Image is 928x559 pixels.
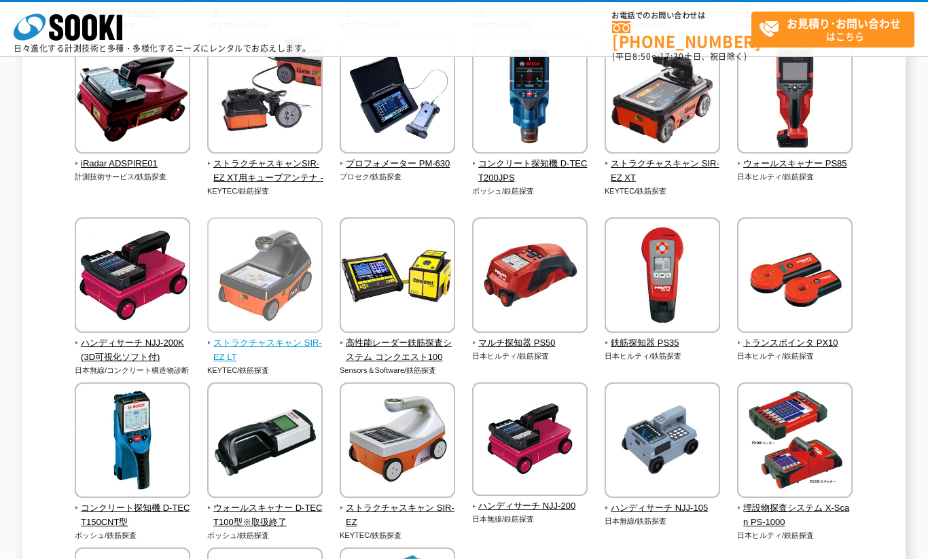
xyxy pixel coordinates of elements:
span: ストラクチャスキャン SIR-EZ LT [207,336,323,365]
p: ボッシュ/鉄筋探査 [472,185,588,197]
a: ストラクチャスキャン SIR-EZ [340,488,456,529]
span: プロフォメーター PM-630 [340,157,456,171]
img: ストラクチャスキャン SIR-EZ LT [207,217,323,336]
span: お電話でのお問い合わせは [612,12,751,20]
img: プロフォメーター PM-630 [340,38,455,157]
span: コンクリート探知機 D-TECT150CNT型 [75,501,191,530]
p: ボッシュ/鉄筋探査 [75,530,191,541]
a: ストラクチャスキャン SIR-EZ XT [605,144,721,185]
img: コンクリート探知機 D-TECT150CNT型 [75,382,190,501]
img: iRadar ADSPIRE01 [75,38,190,157]
img: 高性能レーダー鉄筋探査システム コンクエスト100 [340,217,455,336]
img: ハンディサーチ NJJ-200 [472,382,588,499]
a: コンクリート探知機 D-TECT150CNT型 [75,488,191,529]
a: ハンディサーチ NJJ-200K(3D可視化ソフト付) [75,323,191,364]
p: 日本無線/コンクリート構造物診断 [75,365,191,376]
p: 計測技術サービス/鉄筋探査 [75,171,191,183]
a: マルチ探知器 PS50 [472,323,588,350]
img: コンクリート探知機 D-TECT200JPS [472,38,588,157]
span: マルチ探知器 PS50 [472,336,588,350]
p: 日々進化する計測技術と多種・多様化するニーズにレンタルでお応えします。 [14,44,311,52]
p: Sensors＆Software/鉄筋探査 [340,365,456,376]
span: ハンディサーチ NJJ-200 [472,499,588,513]
a: ウォールスキャナー PS85 [737,144,853,171]
span: 高性能レーダー鉄筋探査システム コンクエスト100 [340,336,456,365]
p: KEYTEC/鉄筋探査 [340,530,456,541]
p: 日本無線/鉄筋探査 [605,516,721,527]
a: ウォールスキャナー D-TECT100型※取扱終了 [207,488,323,529]
a: コンクリート探知機 D-TECT200JPS [472,144,588,185]
a: お見積り･お問い合わせはこちら [751,12,914,48]
a: ハンディサーチ NJJ-200 [472,487,588,514]
span: 鉄筋探知器 PS35 [605,336,721,350]
a: 鉄筋探知器 PS35 [605,323,721,350]
p: KEYTEC/鉄筋探査 [207,185,323,197]
p: 日本ヒルティ/鉄筋探査 [737,530,853,541]
span: ウォールスキャナー D-TECT100型※取扱終了 [207,501,323,530]
span: ウォールスキャナー PS85 [737,157,853,171]
span: はこちら [759,12,914,46]
p: KEYTEC/鉄筋探査 [605,185,721,197]
img: ストラクチャスキャン SIR-EZ XT [605,38,720,157]
a: 埋設物探査システム X-Scan PS-1000 [737,488,853,529]
p: 日本ヒルティ/鉄筋探査 [605,350,721,362]
img: ハンディサーチ NJJ-200K(3D可視化ソフト付) [75,217,190,336]
p: 日本ヒルティ/鉄筋探査 [472,350,588,362]
img: ウォールスキャナー PS85 [737,38,853,157]
img: ウォールスキャナー D-TECT100型※取扱終了 [207,382,323,501]
span: 埋設物探査システム X-Scan PS-1000 [737,501,853,530]
span: ストラクチャスキャンSIR-EZ XT用キューブアンテナ - [207,157,323,185]
a: ハンディサーチ NJJ-105 [605,488,721,516]
span: ストラクチャスキャン SIR-EZ XT [605,157,721,185]
strong: お見積り･お問い合わせ [787,15,901,31]
img: 鉄筋探知器 PS35 [605,217,720,336]
p: 日本ヒルティ/鉄筋探査 [737,350,853,362]
span: トランスポインタ PX10 [737,336,853,350]
img: マルチ探知器 PS50 [472,217,588,336]
p: KEYTEC/鉄筋探査 [207,365,323,376]
p: プロセク/鉄筋探査 [340,171,456,183]
a: プロフォメーター PM-630 [340,144,456,171]
p: ボッシュ/鉄筋探査 [207,530,323,541]
span: ストラクチャスキャン SIR-EZ [340,501,456,530]
p: 日本無線/鉄筋探査 [472,513,588,525]
img: ストラクチャスキャンSIR-EZ XT用キューブアンテナ - [207,38,323,157]
img: ハンディサーチ NJJ-105 [605,382,720,501]
span: ハンディサーチ NJJ-105 [605,501,721,516]
span: 17:30 [660,50,684,62]
img: 埋設物探査システム X-Scan PS-1000 [737,382,853,501]
a: iRadar ADSPIRE01 [75,144,191,171]
a: [PHONE_NUMBER] [612,21,751,49]
a: 高性能レーダー鉄筋探査システム コンクエスト100 [340,323,456,364]
span: ハンディサーチ NJJ-200K(3D可視化ソフト付) [75,336,191,365]
a: トランスポインタ PX10 [737,323,853,350]
span: iRadar ADSPIRE01 [75,157,191,171]
a: ストラクチャスキャン SIR-EZ LT [207,323,323,364]
img: トランスポインタ PX10 [737,217,853,336]
span: コンクリート探知機 D-TECT200JPS [472,157,588,185]
span: (平日 ～ 土日、祝日除く) [612,50,747,62]
img: ストラクチャスキャン SIR-EZ [340,382,455,501]
a: ストラクチャスキャンSIR-EZ XT用キューブアンテナ - [207,144,323,185]
p: 日本ヒルティ/鉄筋探査 [737,171,853,183]
span: 8:50 [632,50,652,62]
